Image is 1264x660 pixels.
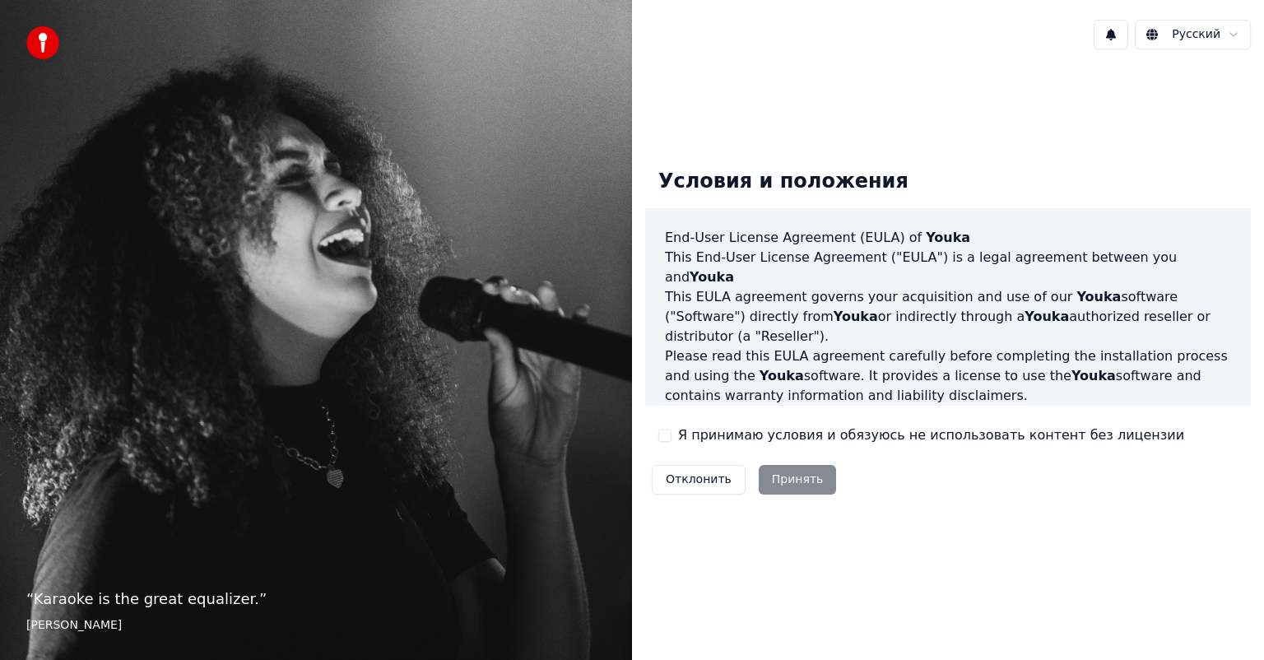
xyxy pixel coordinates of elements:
[652,465,746,495] button: Отклонить
[645,156,922,208] div: Условия и положения
[834,309,878,324] span: Youka
[760,368,804,383] span: Youka
[26,588,606,611] p: “ Karaoke is the great equalizer. ”
[26,26,59,59] img: youka
[926,230,970,245] span: Youka
[678,425,1184,445] label: Я принимаю условия и обязуюсь не использовать контент без лицензии
[665,406,1231,485] p: If you register for a free trial of the software, this EULA agreement will also govern that trial...
[690,269,734,285] span: Youka
[665,287,1231,346] p: This EULA agreement governs your acquisition and use of our software ("Software") directly from o...
[1076,289,1121,304] span: Youka
[665,248,1231,287] p: This End-User License Agreement ("EULA") is a legal agreement between you and
[1025,309,1069,324] span: Youka
[665,228,1231,248] h3: End-User License Agreement (EULA) of
[665,346,1231,406] p: Please read this EULA agreement carefully before completing the installation process and using th...
[26,617,606,634] footer: [PERSON_NAME]
[1071,368,1116,383] span: Youka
